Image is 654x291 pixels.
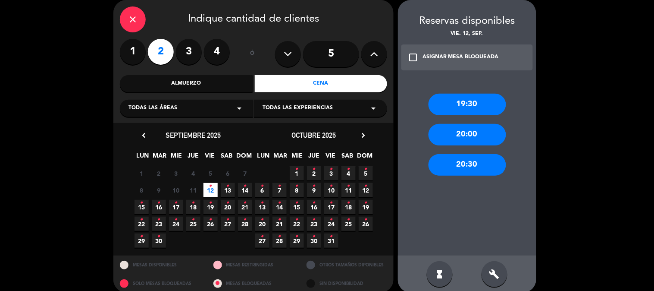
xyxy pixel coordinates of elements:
span: 12 [203,183,218,197]
span: SAB [341,151,355,165]
i: • [244,196,247,210]
i: • [140,213,143,227]
div: MESAS DISPONIBLES [113,256,207,274]
span: 8 [290,183,304,197]
span: 19 [359,200,373,214]
span: MAR [273,151,288,165]
div: Cena [255,75,388,92]
span: 5 [359,166,373,180]
span: 20 [255,217,269,231]
i: • [313,230,316,244]
span: 24 [324,217,338,231]
span: 18 [186,200,200,214]
i: • [313,213,316,227]
label: 1 [120,39,146,65]
span: septiembre 2025 [166,131,221,139]
span: 24 [169,217,183,231]
i: • [330,162,333,176]
span: 18 [341,200,356,214]
span: VIE [203,151,217,165]
span: VIE [324,151,338,165]
i: • [209,213,212,227]
div: Almuerzo [120,75,253,92]
i: • [347,196,350,210]
span: 10 [169,183,183,197]
span: LUN [136,151,150,165]
i: • [278,213,281,227]
span: Todas las experiencias [263,104,333,113]
span: 16 [307,200,321,214]
i: • [295,162,298,176]
i: • [330,230,333,244]
i: • [364,179,367,193]
i: close [128,14,138,25]
i: • [261,230,264,244]
i: • [313,179,316,193]
span: 28 [272,234,287,248]
span: MIE [290,151,304,165]
i: • [347,213,350,227]
div: Indique cantidad de clientes [120,6,387,32]
span: 8 [135,183,149,197]
span: 16 [152,200,166,214]
i: arrow_drop_down [368,103,379,114]
i: • [295,230,298,244]
span: MIE [169,151,184,165]
i: • [295,179,298,193]
span: 13 [221,183,235,197]
div: OTROS TAMAÑOS DIPONIBLES [300,256,394,274]
span: 11 [186,183,200,197]
span: 14 [272,200,287,214]
span: 20 [221,200,235,214]
div: vie. 12, sep. [398,30,536,38]
span: 2 [152,166,166,180]
span: 26 [203,217,218,231]
span: 22 [135,217,149,231]
span: JUE [307,151,321,165]
span: 7 [238,166,252,180]
span: DOM [357,151,372,165]
div: 19:30 [429,94,506,115]
i: • [209,179,212,193]
i: • [295,213,298,227]
span: 9 [152,183,166,197]
i: • [244,213,247,227]
i: • [347,162,350,176]
span: 29 [135,234,149,248]
i: • [313,196,316,210]
span: JUE [186,151,200,165]
i: • [157,230,160,244]
span: 14 [238,183,252,197]
i: • [313,162,316,176]
span: 26 [359,217,373,231]
span: 2 [307,166,321,180]
span: 15 [135,200,149,214]
span: octubre 2025 [292,131,336,139]
span: 4 [341,166,356,180]
i: • [140,196,143,210]
span: 5 [203,166,218,180]
div: ó [238,39,266,69]
span: DOM [237,151,251,165]
span: 3 [324,166,338,180]
i: • [175,213,178,227]
i: • [278,196,281,210]
span: 30 [152,234,166,248]
span: 27 [255,234,269,248]
div: 20:00 [429,124,506,145]
span: 28 [238,217,252,231]
i: build [489,269,500,279]
i: • [157,196,160,210]
span: 1 [135,166,149,180]
i: arrow_drop_down [234,103,244,114]
span: 22 [290,217,304,231]
span: 4 [186,166,200,180]
span: 9 [307,183,321,197]
i: • [192,196,195,210]
span: 23 [307,217,321,231]
span: Todas las áreas [128,104,177,113]
i: • [347,179,350,193]
i: • [261,213,264,227]
span: 12 [359,183,373,197]
i: • [330,179,333,193]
